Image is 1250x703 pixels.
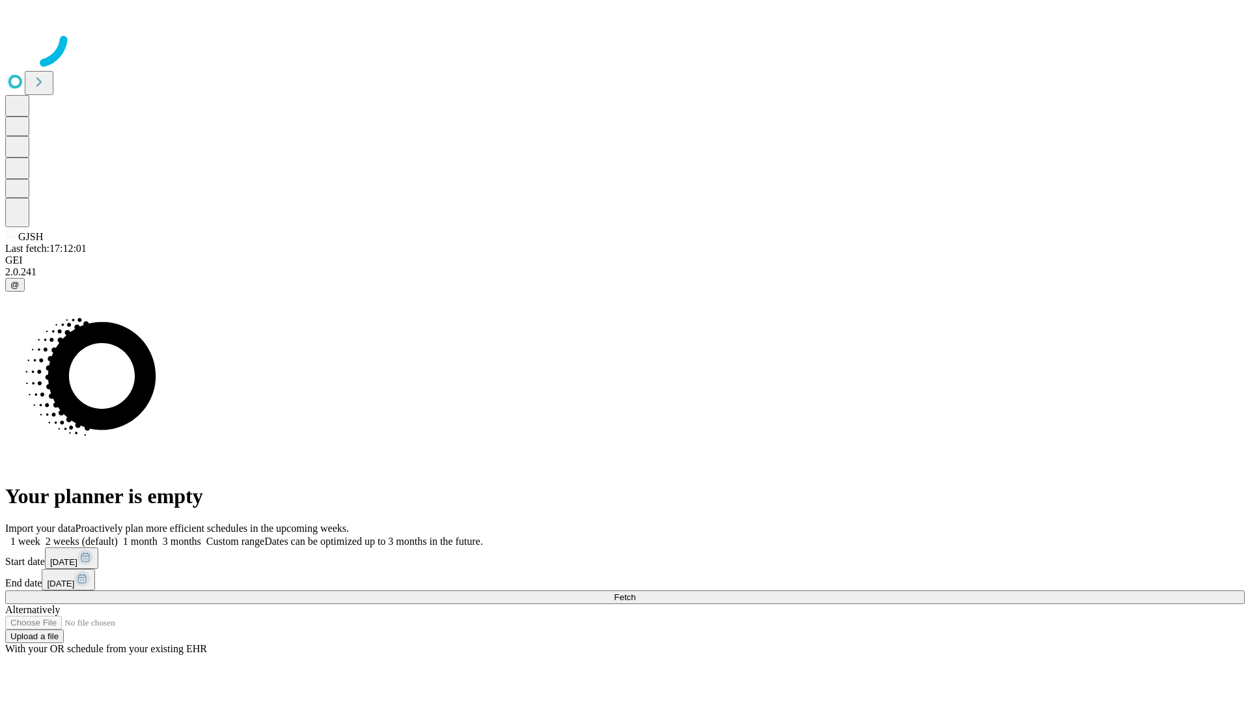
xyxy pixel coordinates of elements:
[5,604,60,615] span: Alternatively
[5,484,1245,508] h1: Your planner is empty
[50,557,77,567] span: [DATE]
[47,579,74,588] span: [DATE]
[163,536,201,547] span: 3 months
[5,547,1245,569] div: Start date
[5,643,207,654] span: With your OR schedule from your existing EHR
[5,278,25,292] button: @
[45,547,98,569] button: [DATE]
[10,536,40,547] span: 1 week
[46,536,118,547] span: 2 weeks (default)
[123,536,158,547] span: 1 month
[10,280,20,290] span: @
[5,255,1245,266] div: GEI
[5,523,76,534] span: Import your data
[614,592,635,602] span: Fetch
[5,266,1245,278] div: 2.0.241
[5,629,64,643] button: Upload a file
[5,569,1245,590] div: End date
[264,536,482,547] span: Dates can be optimized up to 3 months in the future.
[5,243,87,254] span: Last fetch: 17:12:01
[42,569,95,590] button: [DATE]
[18,231,43,242] span: GJSH
[76,523,349,534] span: Proactively plan more efficient schedules in the upcoming weeks.
[206,536,264,547] span: Custom range
[5,590,1245,604] button: Fetch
